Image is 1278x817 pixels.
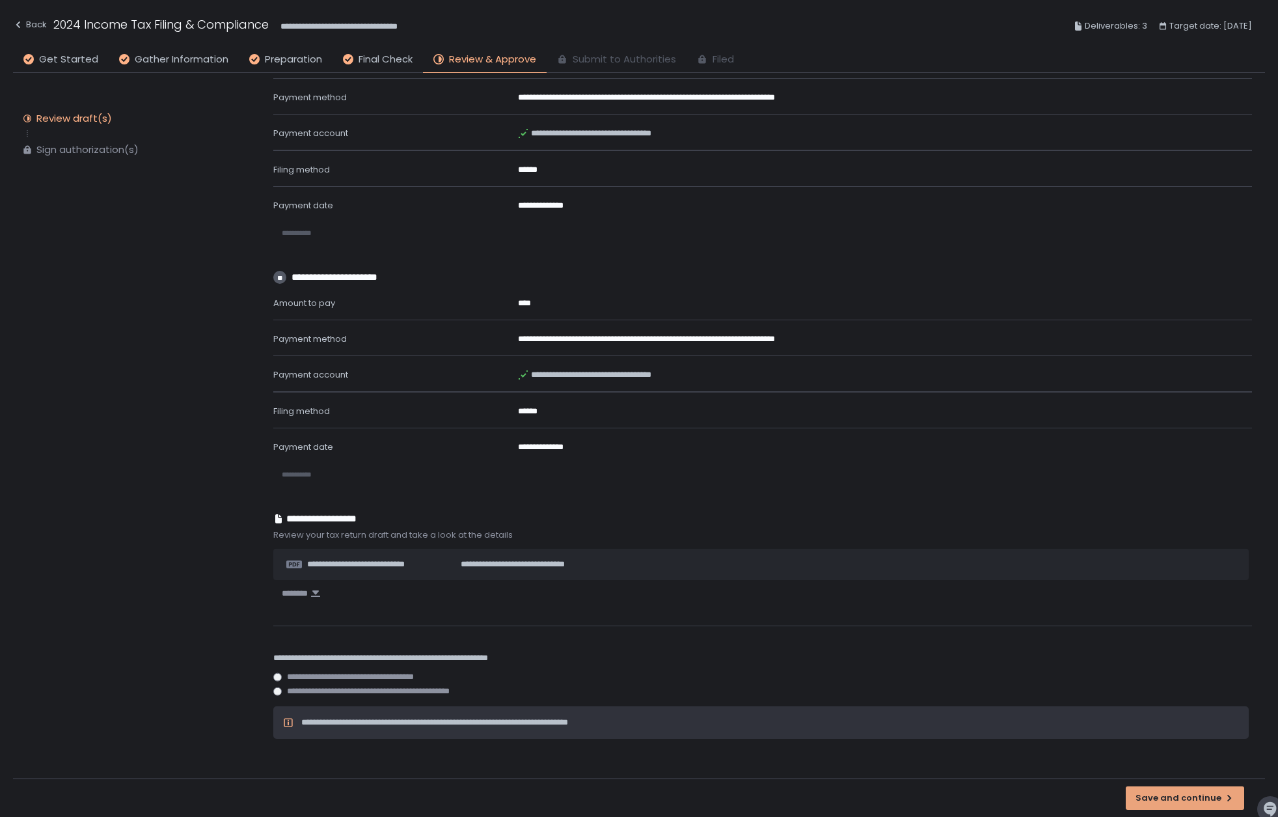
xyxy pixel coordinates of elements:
[273,441,333,453] span: Payment date
[39,52,98,67] span: Get Started
[135,52,228,67] span: Gather Information
[36,112,112,125] div: Review draft(s)
[13,17,47,33] div: Back
[449,52,536,67] span: Review & Approve
[359,52,413,67] span: Final Check
[1135,792,1234,804] div: Save and continue
[1085,18,1147,34] span: Deliverables: 3
[273,333,347,345] span: Payment method
[1126,786,1244,810] button: Save and continue
[273,199,333,212] span: Payment date
[265,52,322,67] span: Preparation
[273,297,335,309] span: Amount to pay
[713,52,734,67] span: Filed
[273,368,348,381] span: Payment account
[1169,18,1252,34] span: Target date: [DATE]
[273,127,348,139] span: Payment account
[36,143,139,156] div: Sign authorization(s)
[13,16,47,37] button: Back
[273,91,347,104] span: Payment method
[573,52,676,67] span: Submit to Authorities
[273,405,330,417] span: Filing method
[53,16,269,33] h1: 2024 Income Tax Filing & Compliance
[273,163,330,176] span: Filing method
[273,529,1252,541] span: Review your tax return draft and take a look at the details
